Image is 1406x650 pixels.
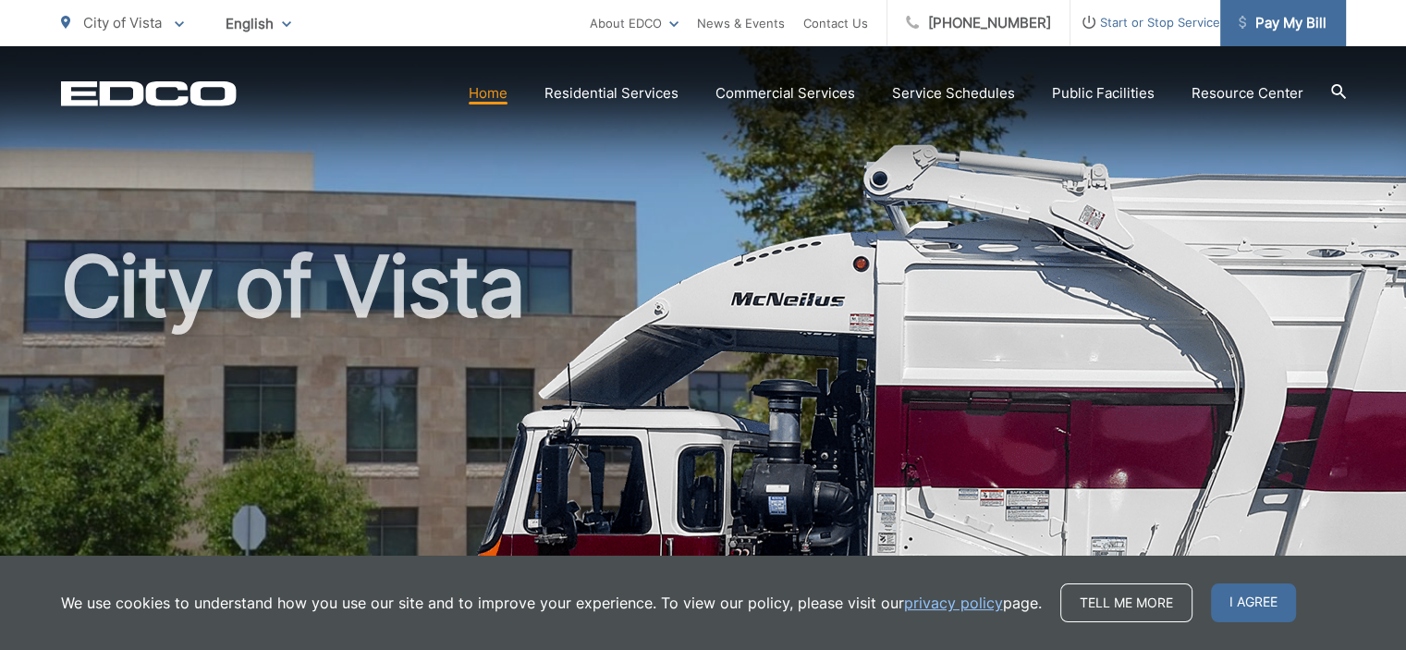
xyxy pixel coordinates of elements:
span: Pay My Bill [1239,12,1327,34]
a: About EDCO [590,12,679,34]
p: We use cookies to understand how you use our site and to improve your experience. To view our pol... [61,592,1042,614]
a: News & Events [697,12,785,34]
span: City of Vista [83,14,162,31]
a: privacy policy [904,592,1003,614]
span: English [212,7,305,40]
a: Tell me more [1060,583,1192,622]
a: Contact Us [803,12,868,34]
a: Residential Services [544,82,679,104]
span: I agree [1211,583,1296,622]
a: EDCD logo. Return to the homepage. [61,80,237,106]
a: Resource Center [1192,82,1303,104]
a: Commercial Services [715,82,855,104]
a: Service Schedules [892,82,1015,104]
a: Home [469,82,507,104]
a: Public Facilities [1052,82,1155,104]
